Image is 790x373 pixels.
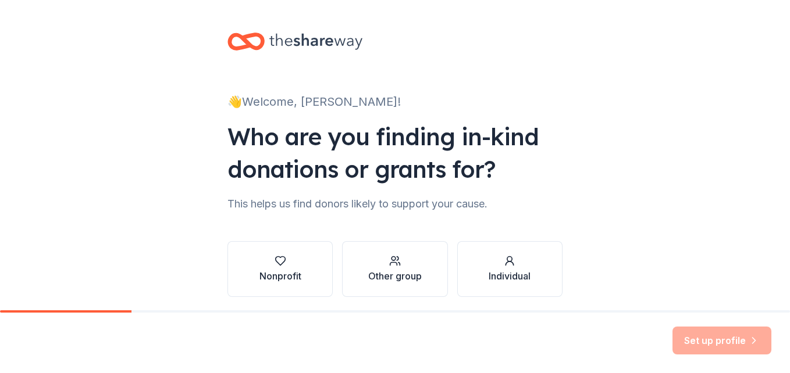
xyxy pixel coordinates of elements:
[368,269,422,283] div: Other group
[227,92,563,111] div: 👋 Welcome, [PERSON_NAME]!
[342,241,447,297] button: Other group
[227,120,563,185] div: Who are you finding in-kind donations or grants for?
[457,241,563,297] button: Individual
[227,241,333,297] button: Nonprofit
[227,195,563,213] div: This helps us find donors likely to support your cause.
[259,269,301,283] div: Nonprofit
[489,269,531,283] div: Individual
